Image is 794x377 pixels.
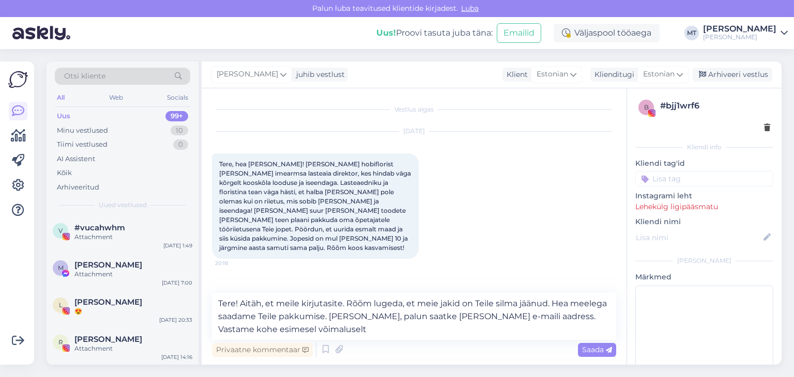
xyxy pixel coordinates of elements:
[99,200,147,210] span: Uued vestlused
[660,100,770,112] div: # bjj1wrf6
[74,344,192,353] div: Attachment
[74,260,142,270] span: Mari-Liis Treimut
[58,338,63,346] span: R
[55,91,67,104] div: All
[376,28,396,38] b: Uus!
[292,69,345,80] div: juhib vestlust
[502,69,528,80] div: Klient
[58,227,63,234] span: v
[703,33,776,41] div: [PERSON_NAME]
[173,139,188,150] div: 0
[644,103,649,111] span: b
[57,154,95,164] div: AI Assistent
[212,343,313,357] div: Privaatne kommentaar
[8,70,28,89] img: Askly Logo
[74,270,192,279] div: Attachment
[74,335,142,344] span: Robin Hunt
[635,158,773,169] p: Kliendi tag'id
[74,232,192,242] div: Attachment
[58,264,64,272] span: M
[684,26,699,40] div: MT
[165,111,188,121] div: 99+
[497,23,541,43] button: Emailid
[643,69,675,80] span: Estonian
[217,69,278,80] span: [PERSON_NAME]
[215,259,254,267] span: 20:18
[57,125,108,136] div: Minu vestlused
[212,127,616,136] div: [DATE]
[159,316,192,324] div: [DATE] 20:33
[74,297,142,307] span: Leele Lahi
[376,27,493,39] div: Proovi tasuta juba täna:
[635,201,773,212] p: Lehekülg ligipääsmatu
[703,25,788,41] a: [PERSON_NAME][PERSON_NAME]
[458,4,482,13] span: Luba
[64,71,105,82] span: Otsi kliente
[57,182,99,193] div: Arhiveeritud
[636,232,761,243] input: Lisa nimi
[59,301,63,309] span: L
[590,69,634,80] div: Klienditugi
[161,353,192,361] div: [DATE] 14:16
[219,160,413,252] span: Tere, hea [PERSON_NAME]! [PERSON_NAME] hobiflorist [PERSON_NAME] imearmsa lasteaia direktor, kes ...
[635,272,773,282] p: Märkmed
[537,69,568,80] span: Estonian
[107,91,125,104] div: Web
[635,171,773,186] input: Lisa tag
[171,125,188,136] div: 10
[57,139,108,150] div: Tiimi vestlused
[693,68,772,82] div: Arhiveeri vestlus
[212,293,616,340] textarea: Tere! Aitäh, et meile kirjutasite. Rõõm lugeda, et meie jakid on Teile silma jäänud. Hea meelega ...
[635,216,773,227] p: Kliendi nimi
[74,307,192,316] div: 😍
[554,24,660,42] div: Väljaspool tööaega
[57,168,72,178] div: Kõik
[703,25,776,33] div: [PERSON_NAME]
[165,91,190,104] div: Socials
[635,191,773,201] p: Instagrami leht
[582,345,612,354] span: Saada
[635,143,773,152] div: Kliendi info
[162,279,192,287] div: [DATE] 7:00
[163,242,192,249] div: [DATE] 1:49
[212,105,616,114] div: Vestlus algas
[57,111,70,121] div: Uus
[74,223,125,232] span: #vucahwhm
[635,256,773,265] div: [PERSON_NAME]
